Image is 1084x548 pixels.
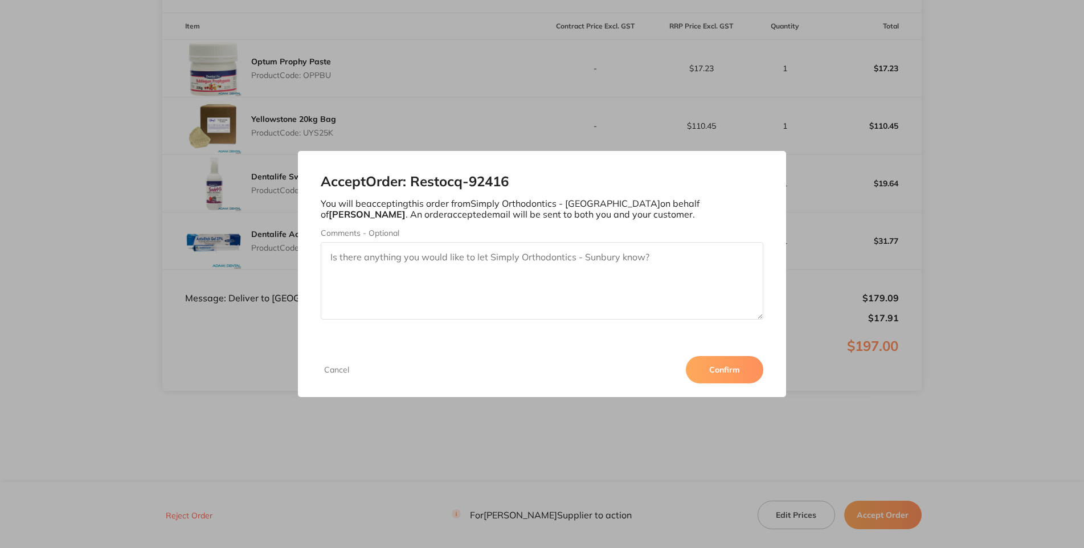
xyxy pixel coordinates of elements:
[686,356,763,383] button: Confirm
[321,365,353,375] button: Cancel
[321,198,763,219] p: You will be accepting this order from Simply Orthodontics - [GEOGRAPHIC_DATA] on behalf of . An o...
[329,208,406,220] b: [PERSON_NAME]
[321,174,763,190] h2: Accept Order: Restocq- 92416
[321,228,763,238] label: Comments - Optional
